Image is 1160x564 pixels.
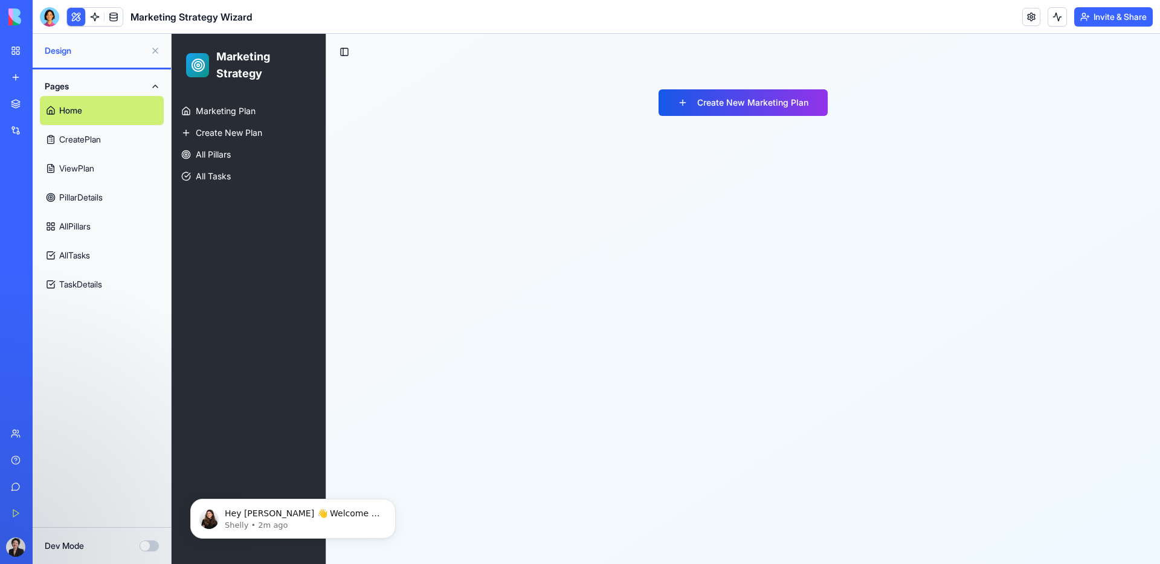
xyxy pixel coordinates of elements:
[5,111,149,130] a: All Pillars
[40,154,164,183] a: ViewPlan
[6,537,25,557] img: ACg8ocLL3lRnVF5HrQyFC__lNEacnpv7NyJQ5gMNtLeure0GaJla-YLs=s96-c
[40,77,164,96] button: Pages
[24,136,59,149] span: All Tasks
[5,89,149,109] a: Create New Plan
[130,10,253,24] span: Marketing Strategy Wizard
[8,8,83,25] img: logo
[5,133,149,152] a: All Tasks
[172,473,414,558] iframe: Intercom notifications message
[1074,7,1153,27] button: Invite & Share
[40,96,164,125] a: Home
[45,14,140,48] h1: Marketing Strategy
[40,183,164,212] a: PillarDetails
[5,68,149,87] a: Marketing Plan
[24,71,84,83] span: Marketing Plan
[40,212,164,241] a: AllPillars
[24,115,59,127] span: All Pillars
[40,270,164,299] a: TaskDetails
[40,241,164,270] a: AllTasks
[487,56,656,82] button: Create New Marketing Plan
[45,540,84,552] label: Dev Mode
[40,125,164,154] a: CreatePlan
[24,93,91,105] span: Create New Plan
[45,45,146,57] span: Design
[487,64,656,76] a: Create New Marketing Plan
